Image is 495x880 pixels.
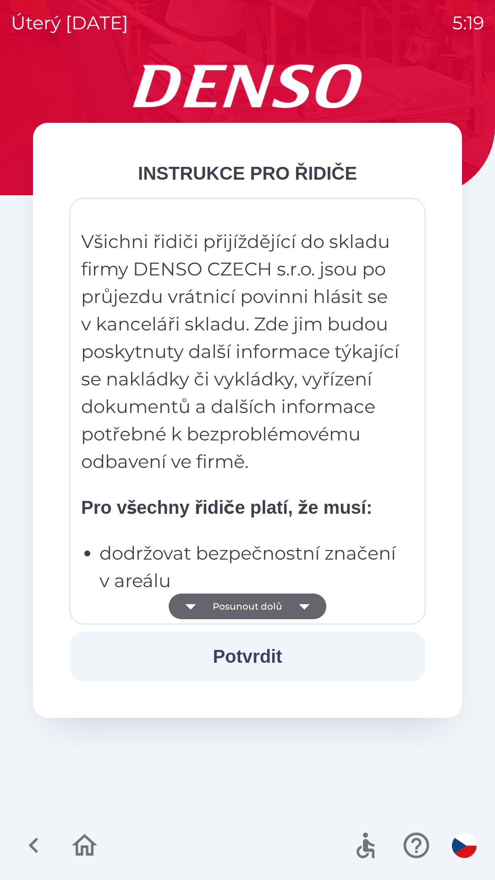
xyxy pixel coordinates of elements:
img: cs flag [452,833,477,858]
button: Potvrdit [70,632,425,681]
div: INSTRUKCE PRO ŘIDIČE [70,159,425,187]
img: Logo [33,64,462,108]
p: 5:19 [452,9,484,37]
p: úterý [DATE] [11,9,128,37]
p: dodržovat bezpečnostní značení v areálu [99,539,401,594]
p: Všichni řidiči přijíždějící do skladu firmy DENSO CZECH s.r.o. jsou po průjezdu vrátnicí povinni ... [81,228,401,475]
strong: Pro všechny řidiče platí, že musí: [81,497,372,517]
button: Posunout dolů [169,594,326,619]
